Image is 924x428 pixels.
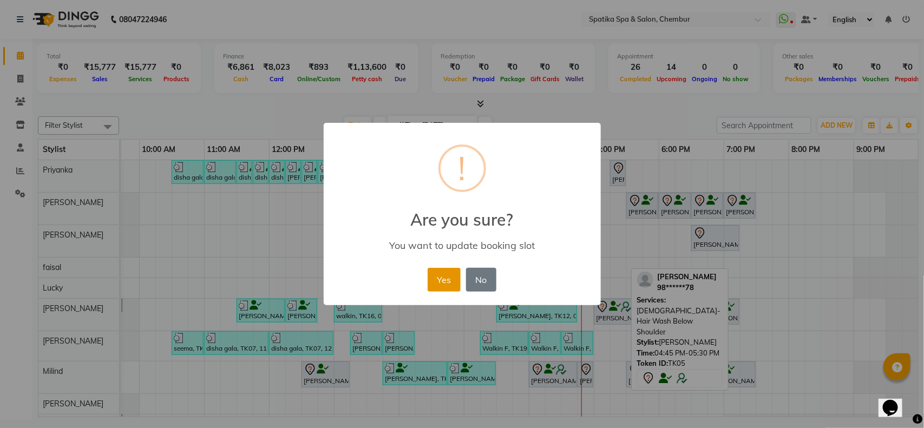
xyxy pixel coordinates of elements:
div: You want to update booking slot [339,239,585,252]
button: No [466,268,496,292]
h2: Are you sure? [324,197,601,229]
iframe: chat widget [879,385,913,417]
div: ! [458,147,466,190]
button: Yes [428,268,461,292]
